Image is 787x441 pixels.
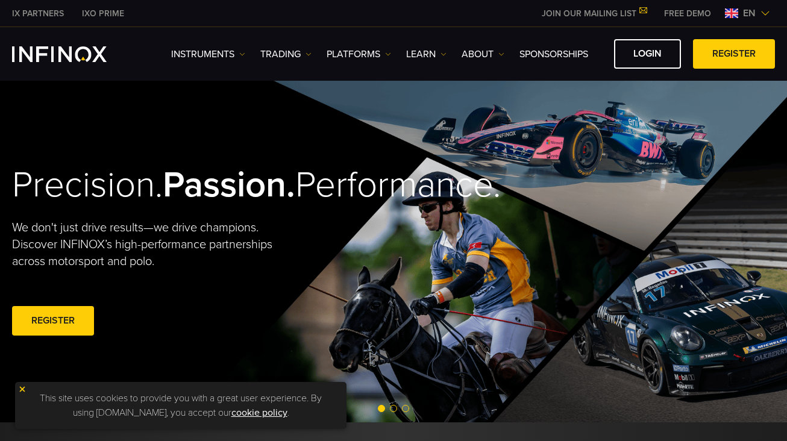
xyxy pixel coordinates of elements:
img: yellow close icon [18,385,27,393]
a: INFINOX [73,7,133,20]
a: JOIN OUR MAILING LIST [533,8,655,19]
a: TRADING [260,47,312,61]
a: SPONSORSHIPS [519,47,588,61]
a: cookie policy [231,407,287,419]
a: INFINOX MENU [655,7,720,20]
span: Go to slide 1 [378,405,385,412]
a: ABOUT [462,47,504,61]
p: We don't just drive results—we drive champions. Discover INFINOX’s high-performance partnerships ... [12,219,287,270]
a: LOGIN [614,39,681,69]
a: PLATFORMS [327,47,391,61]
p: This site uses cookies to provide you with a great user experience. By using [DOMAIN_NAME], you a... [21,388,340,423]
a: Learn [406,47,447,61]
span: Go to slide 3 [402,405,409,412]
a: Instruments [171,47,245,61]
a: INFINOX [3,7,73,20]
a: REGISTER [693,39,775,69]
strong: Passion. [163,163,295,207]
a: INFINOX Logo [12,46,135,62]
span: en [738,6,760,20]
span: Go to slide 2 [390,405,397,412]
h2: Precision. Performance. [12,163,356,207]
a: REGISTER [12,306,94,336]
